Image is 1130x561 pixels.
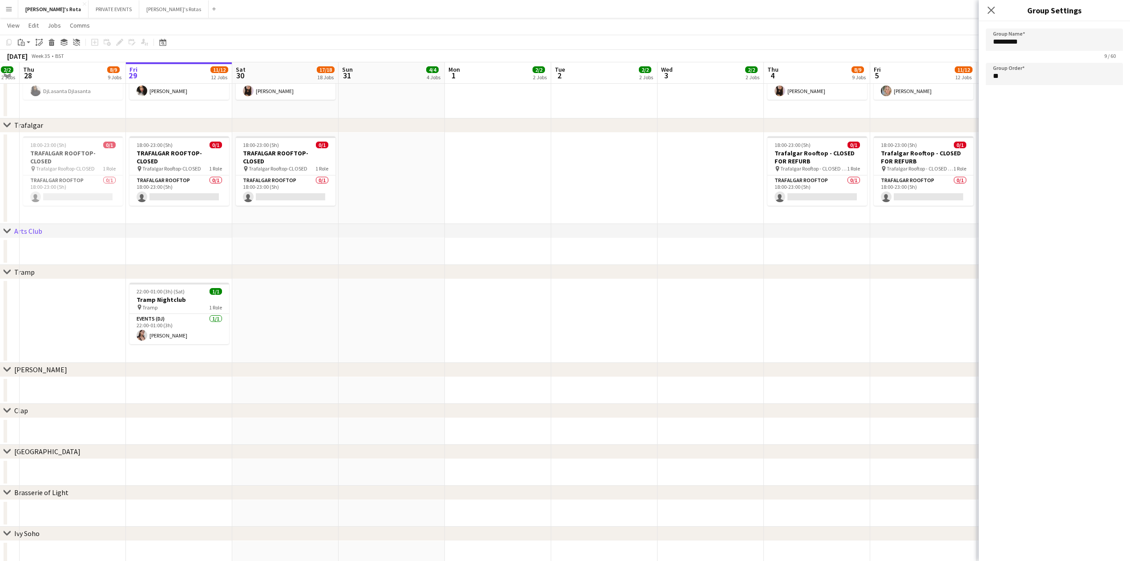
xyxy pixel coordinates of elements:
[210,66,228,73] span: 11/12
[767,136,867,206] app-job-card: 18:00-23:00 (5h)0/1Trafalgar Rooftop - CLOSED FOR REFURB Trafalgar Rooftop - CLOSED FOR REFURB1 R...
[142,165,201,172] span: Trafalgar Rooftop-CLOSED
[955,66,973,73] span: 11/12
[767,175,867,206] app-card-role: Trafalgar Rooftop0/118:00-23:00 (5h)
[745,66,758,73] span: 2/2
[236,69,335,100] app-card-role: Events (DJ)1/118:30-21:30 (3h)[PERSON_NAME]
[129,149,229,165] h3: TRAFALGAR ROOFTOP-CLOSED
[129,283,229,344] app-job-card: 22:00-01:00 (3h) (Sat)1/1Tramp Nightclub Tramp1 RoleEvents (DJ)1/122:00-01:00 (3h)[PERSON_NAME]
[317,74,334,81] div: 18 Jobs
[129,314,229,344] app-card-role: Events (DJ)1/122:00-01:00 (3h)[PERSON_NAME]
[23,149,123,165] h3: TRAFALGAR ROOFTOP-CLOSED
[129,136,229,206] app-job-card: 18:00-23:00 (5h)0/1TRAFALGAR ROOFTOP-CLOSED Trafalgar Rooftop-CLOSED1 RoleTrafalgar Rooftop0/118:...
[137,288,185,295] span: 22:00-01:00 (3h) (Sat)
[448,65,460,73] span: Mon
[1097,53,1123,59] span: 9 / 60
[14,406,28,415] div: Clap
[249,165,307,172] span: Trafalgar Rooftop-CLOSED
[341,70,353,81] span: 31
[316,142,328,148] span: 0/1
[533,66,545,73] span: 2/2
[23,136,123,206] app-job-card: 18:00-23:00 (5h)0/1TRAFALGAR ROOFTOP-CLOSED Trafalgar Rooftop-CLOSED1 RoleTrafalgar Rooftop0/118:...
[14,227,42,236] div: Arts Club
[14,447,81,456] div: [GEOGRAPHIC_DATA]
[847,165,860,172] span: 1 Role
[18,0,89,18] button: [PERSON_NAME]'s Rota
[767,65,779,73] span: Thu
[7,21,20,29] span: View
[129,175,229,206] app-card-role: Trafalgar Rooftop0/118:00-23:00 (5h)
[14,365,67,374] div: [PERSON_NAME]
[22,70,34,81] span: 28
[236,136,335,206] div: 18:00-23:00 (5h)0/1TRAFALGAR ROOFTOP-CLOSED Trafalgar Rooftop-CLOSED1 RoleTrafalgar Rooftop0/118:...
[14,488,69,497] div: Brasserie of Light
[427,74,440,81] div: 4 Jobs
[209,165,222,172] span: 1 Role
[872,70,881,81] span: 5
[555,65,565,73] span: Tue
[66,20,93,31] a: Comms
[129,296,229,304] h3: Tramp Nightclub
[639,66,651,73] span: 2/2
[775,142,811,148] span: 18:00-23:00 (5h)
[14,268,35,276] div: Tramp
[210,288,222,295] span: 1/1
[553,70,565,81] span: 2
[852,66,864,73] span: 8/9
[874,175,973,206] app-card-role: Trafalgar Rooftop0/118:00-23:00 (5h)
[746,74,759,81] div: 2 Jobs
[1,74,15,81] div: 2 Jobs
[25,20,42,31] a: Edit
[661,65,673,73] span: Wed
[342,65,353,73] span: Sun
[29,53,52,59] span: Week 35
[874,136,973,206] app-job-card: 18:00-23:00 (5h)0/1Trafalgar Rooftop - CLOSED FOR REFURB Trafalgar Rooftop - CLOSED FOR REFURB1 R...
[874,69,973,100] app-card-role: Events (DJ)1/118:30-21:30 (3h)[PERSON_NAME]
[881,142,917,148] span: 18:00-23:00 (5h)
[234,70,246,81] span: 30
[70,21,90,29] span: Comms
[129,69,229,100] app-card-role: Events (DJ)1/118:30-21:30 (3h)[PERSON_NAME]
[14,529,40,538] div: Ivy Soho
[426,66,439,73] span: 4/4
[4,20,23,31] a: View
[847,142,860,148] span: 0/1
[236,175,335,206] app-card-role: Trafalgar Rooftop0/118:00-23:00 (5h)
[30,142,66,148] span: 18:00-23:00 (5h)
[142,304,157,311] span: Tramp
[780,165,847,172] span: Trafalgar Rooftop - CLOSED FOR REFURB
[23,69,123,100] app-card-role: Events (DJ)1/118:30-21:30 (3h)DjLasanta Djlasanta
[55,53,64,59] div: BST
[953,165,966,172] span: 1 Role
[211,74,228,81] div: 12 Jobs
[874,149,973,165] h3: Trafalgar Rooftop - CLOSED FOR REFURB
[89,0,139,18] button: PRIVATE EVENTS
[209,304,222,311] span: 1 Role
[317,66,335,73] span: 17/18
[767,69,867,100] app-card-role: Events (DJ)1/118:30-21:30 (3h)[PERSON_NAME]
[533,74,547,81] div: 2 Jobs
[236,65,246,73] span: Sat
[103,165,116,172] span: 1 Role
[447,70,460,81] span: 1
[954,142,966,148] span: 0/1
[979,4,1130,16] h3: Group Settings
[639,74,653,81] div: 2 Jobs
[14,121,43,130] div: Trafalgar
[137,142,173,148] span: 18:00-23:00 (5h)
[243,142,279,148] span: 18:00-23:00 (5h)
[874,65,881,73] span: Fri
[767,149,867,165] h3: Trafalgar Rooftop - CLOSED FOR REFURB
[955,74,972,81] div: 12 Jobs
[236,149,335,165] h3: TRAFALGAR ROOFTOP-CLOSED
[44,20,65,31] a: Jobs
[28,21,39,29] span: Edit
[108,74,121,81] div: 9 Jobs
[103,142,116,148] span: 0/1
[128,70,137,81] span: 29
[660,70,673,81] span: 3
[887,165,953,172] span: Trafalgar Rooftop - CLOSED FOR REFURB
